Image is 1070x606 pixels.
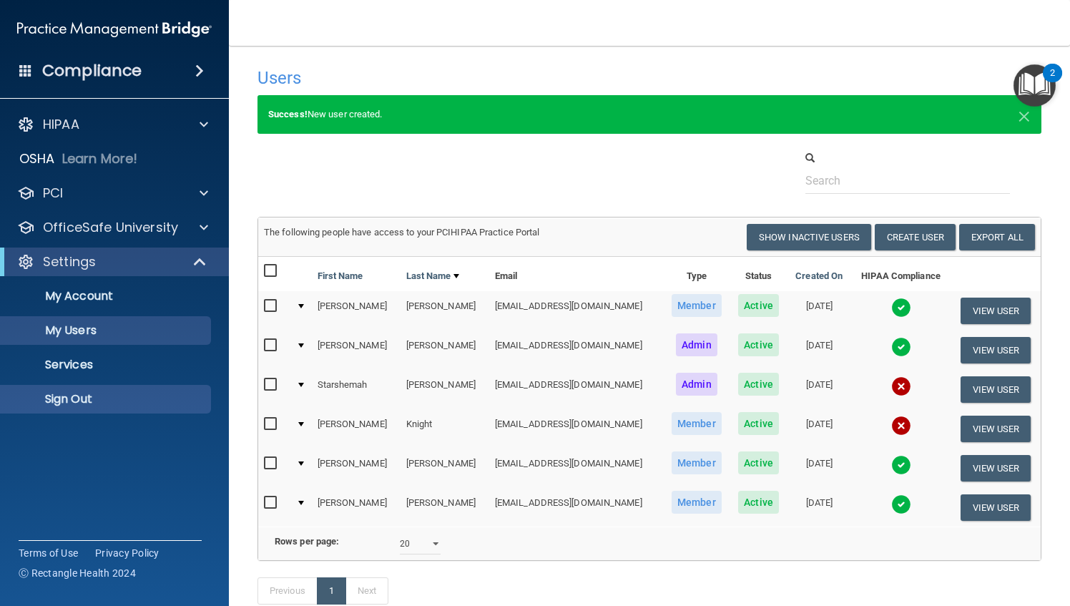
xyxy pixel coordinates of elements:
[1013,64,1056,107] button: Open Resource Center, 2 new notifications
[9,392,205,406] p: Sign Out
[961,416,1031,442] button: View User
[672,491,722,514] span: Member
[738,373,779,396] span: Active
[257,577,318,605] a: Previous
[9,289,205,303] p: My Account
[17,185,208,202] a: PCI
[891,455,911,475] img: tick.e7d51cea.svg
[961,455,1031,482] button: View User
[1018,100,1031,129] span: ×
[275,536,339,547] b: Rows per page:
[95,546,159,560] a: Privacy Policy
[891,376,911,396] img: cross.ca9f0e7f.svg
[489,291,663,331] td: [EMAIL_ADDRESS][DOMAIN_NAME]
[42,61,142,81] h4: Compliance
[489,449,663,488] td: [EMAIL_ADDRESS][DOMAIN_NAME]
[891,416,911,436] img: cross.ca9f0e7f.svg
[738,451,779,474] span: Active
[312,370,401,409] td: Starshemah
[747,224,871,250] button: Show Inactive Users
[401,449,489,488] td: [PERSON_NAME]
[676,333,717,356] span: Admin
[401,331,489,370] td: [PERSON_NAME]
[406,268,459,285] a: Last Name
[312,488,401,527] td: [PERSON_NAME]
[961,376,1031,403] button: View User
[312,449,401,488] td: [PERSON_NAME]
[738,412,779,435] span: Active
[345,577,388,605] a: Next
[17,116,208,133] a: HIPAA
[672,412,722,435] span: Member
[676,373,717,396] span: Admin
[1050,73,1055,92] div: 2
[961,494,1031,521] button: View User
[738,294,779,317] span: Active
[318,268,363,285] a: First Name
[401,291,489,331] td: [PERSON_NAME]
[823,504,1053,562] iframe: Drift Widget Chat Controller
[805,167,1011,194] input: Search
[17,219,208,236] a: OfficeSafe University
[17,15,212,44] img: PMB logo
[43,116,79,133] p: HIPAA
[891,494,911,514] img: tick.e7d51cea.svg
[787,331,851,370] td: [DATE]
[312,291,401,331] td: [PERSON_NAME]
[264,227,540,238] span: The following people have access to your PCIHIPAA Practice Portal
[672,451,722,474] span: Member
[17,253,207,270] a: Settings
[489,409,663,449] td: [EMAIL_ADDRESS][DOMAIN_NAME]
[787,370,851,409] td: [DATE]
[787,449,851,488] td: [DATE]
[961,337,1031,363] button: View User
[312,331,401,370] td: [PERSON_NAME]
[317,577,346,605] a: 1
[19,566,136,580] span: Ⓒ Rectangle Health 2024
[489,257,663,291] th: Email
[730,257,787,291] th: Status
[9,323,205,338] p: My Users
[401,370,489,409] td: [PERSON_NAME]
[787,291,851,331] td: [DATE]
[401,409,489,449] td: Knight
[959,224,1035,250] a: Export All
[43,219,178,236] p: OfficeSafe University
[489,370,663,409] td: [EMAIL_ADDRESS][DOMAIN_NAME]
[268,109,308,119] strong: Success!
[795,268,843,285] a: Created On
[891,298,911,318] img: tick.e7d51cea.svg
[19,150,55,167] p: OSHA
[257,95,1041,134] div: New user created.
[1018,106,1031,123] button: Close
[312,409,401,449] td: [PERSON_NAME]
[875,224,956,250] button: Create User
[62,150,138,167] p: Learn More!
[738,333,779,356] span: Active
[489,488,663,527] td: [EMAIL_ADDRESS][DOMAIN_NAME]
[851,257,951,291] th: HIPAA Compliance
[43,185,63,202] p: PCI
[257,69,706,87] h4: Users
[961,298,1031,324] button: View User
[9,358,205,372] p: Services
[19,546,78,560] a: Terms of Use
[663,257,730,291] th: Type
[489,331,663,370] td: [EMAIL_ADDRESS][DOMAIN_NAME]
[672,294,722,317] span: Member
[891,337,911,357] img: tick.e7d51cea.svg
[787,409,851,449] td: [DATE]
[738,491,779,514] span: Active
[43,253,96,270] p: Settings
[787,488,851,527] td: [DATE]
[401,488,489,527] td: [PERSON_NAME]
